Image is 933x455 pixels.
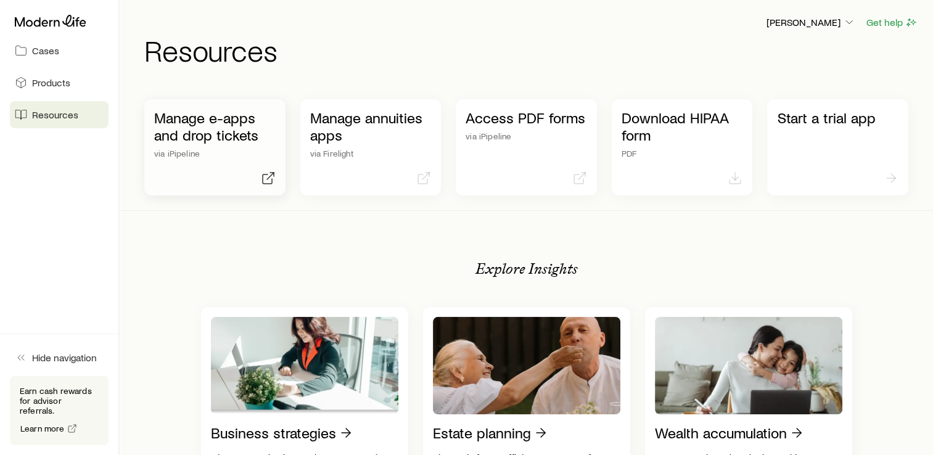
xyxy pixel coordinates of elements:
[466,109,587,126] p: Access PDF forms
[20,424,65,433] span: Learn more
[655,424,787,441] p: Wealth accumulation
[10,37,109,64] a: Cases
[655,317,842,414] img: Wealth accumulation
[211,317,398,414] img: Business strategies
[10,69,109,96] a: Products
[766,15,856,30] button: [PERSON_NAME]
[32,76,70,89] span: Products
[32,44,59,57] span: Cases
[154,109,276,144] p: Manage e-apps and drop tickets
[475,260,578,277] p: Explore Insights
[466,131,587,141] p: via iPipeline
[211,424,336,441] p: Business strategies
[866,15,918,30] button: Get help
[10,344,109,371] button: Hide navigation
[154,149,276,158] p: via iPipeline
[20,386,99,416] p: Earn cash rewards for advisor referrals.
[310,149,432,158] p: via Firelight
[10,101,109,128] a: Resources
[433,317,620,414] img: Estate planning
[310,109,432,144] p: Manage annuities apps
[622,149,743,158] p: PDF
[32,351,97,364] span: Hide navigation
[10,376,109,445] div: Earn cash rewards for advisor referrals.Learn more
[144,35,918,65] h1: Resources
[433,424,531,441] p: Estate planning
[32,109,78,121] span: Resources
[612,99,753,195] a: Download HIPAA formPDF
[622,109,743,144] p: Download HIPAA form
[767,16,855,28] p: [PERSON_NAME]
[777,109,898,126] p: Start a trial app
